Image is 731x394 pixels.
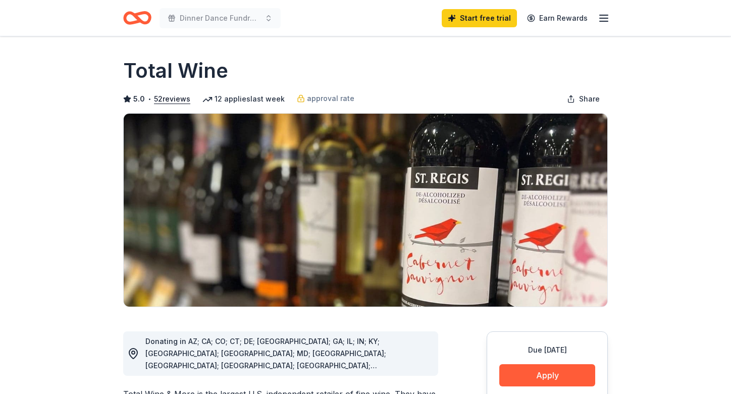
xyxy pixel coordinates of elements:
[499,344,595,356] div: Due [DATE]
[180,12,260,24] span: Dinner Dance Fundraiser
[154,93,190,105] button: 52reviews
[442,9,517,27] a: Start free trial
[521,9,594,27] a: Earn Rewards
[160,8,281,28] button: Dinner Dance Fundraiser
[307,92,354,105] span: approval rate
[124,114,607,307] img: Image for Total Wine
[202,93,285,105] div: 12 applies last week
[123,6,151,30] a: Home
[297,92,354,105] a: approval rate
[123,57,228,85] h1: Total Wine
[559,89,608,109] button: Share
[499,364,595,386] button: Apply
[133,93,145,105] span: 5.0
[579,93,600,105] span: Share
[148,95,151,103] span: •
